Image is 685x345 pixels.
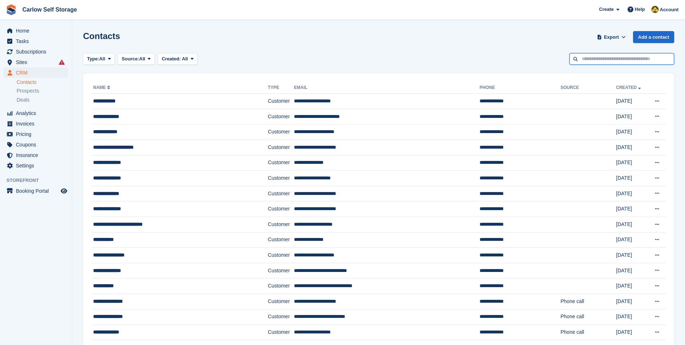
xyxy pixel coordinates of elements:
a: Carlow Self Storage [19,4,80,16]
span: Insurance [16,150,59,160]
td: Phone call [560,294,616,309]
span: All [139,55,146,63]
a: menu [4,140,68,150]
a: menu [4,68,68,78]
a: menu [4,186,68,196]
td: [DATE] [616,124,647,140]
td: Customer [268,232,294,248]
span: Home [16,26,59,36]
button: Type: All [83,53,115,65]
span: Account [660,6,679,13]
span: Create [599,6,614,13]
td: [DATE] [616,186,647,201]
a: menu [4,129,68,139]
td: [DATE] [616,109,647,124]
span: Prospects [17,88,39,94]
td: Customer [268,294,294,309]
a: menu [4,108,68,118]
a: menu [4,36,68,46]
a: menu [4,47,68,57]
a: menu [4,119,68,129]
span: Subscriptions [16,47,59,57]
a: Created [616,85,642,90]
h1: Contacts [83,31,120,41]
td: Customer [268,217,294,232]
td: [DATE] [616,217,647,232]
a: Contacts [17,79,68,86]
span: Settings [16,161,59,171]
span: All [182,56,188,61]
td: [DATE] [616,309,647,325]
a: Preview store [60,187,68,195]
a: Add a contact [633,31,674,43]
td: [DATE] [616,232,647,248]
span: Deals [17,97,30,103]
a: menu [4,161,68,171]
td: [DATE] [616,140,647,155]
span: Sites [16,57,59,67]
td: Customer [268,155,294,171]
span: CRM [16,68,59,78]
span: Pricing [16,129,59,139]
td: Customer [268,278,294,294]
td: Customer [268,124,294,140]
span: Created: [162,56,181,61]
i: Smart entry sync failures have occurred [59,59,65,65]
td: Customer [268,140,294,155]
a: Deals [17,96,68,104]
span: Source: [122,55,139,63]
td: Phone call [560,309,616,325]
td: Customer [268,109,294,124]
a: Prospects [17,87,68,95]
td: [DATE] [616,201,647,217]
button: Created: All [158,53,198,65]
td: [DATE] [616,263,647,278]
button: Source: All [118,53,155,65]
td: Customer [268,94,294,109]
span: Analytics [16,108,59,118]
span: All [99,55,105,63]
td: Customer [268,263,294,278]
td: [DATE] [616,171,647,186]
span: Type: [87,55,99,63]
th: Email [294,82,480,94]
button: Export [595,31,627,43]
span: Booking Portal [16,186,59,196]
td: [DATE] [616,278,647,294]
td: Customer [268,248,294,263]
td: [DATE] [616,294,647,309]
td: [DATE] [616,155,647,171]
a: menu [4,57,68,67]
th: Phone [480,82,560,94]
span: Help [635,6,645,13]
span: Export [604,34,619,41]
td: Customer [268,186,294,201]
span: Storefront [6,177,72,184]
a: menu [4,150,68,160]
a: menu [4,26,68,36]
td: Phone call [560,325,616,340]
span: Coupons [16,140,59,150]
span: Invoices [16,119,59,129]
td: [DATE] [616,325,647,340]
img: stora-icon-8386f47178a22dfd0bd8f6a31ec36ba5ce8667c1dd55bd0f319d3a0aa187defe.svg [6,4,17,15]
td: [DATE] [616,94,647,109]
span: Tasks [16,36,59,46]
td: Customer [268,201,294,217]
td: [DATE] [616,248,647,263]
th: Type [268,82,294,94]
td: Customer [268,309,294,325]
th: Source [560,82,616,94]
td: Customer [268,325,294,340]
td: Customer [268,171,294,186]
img: Kevin Moore [651,6,659,13]
a: Name [93,85,112,90]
